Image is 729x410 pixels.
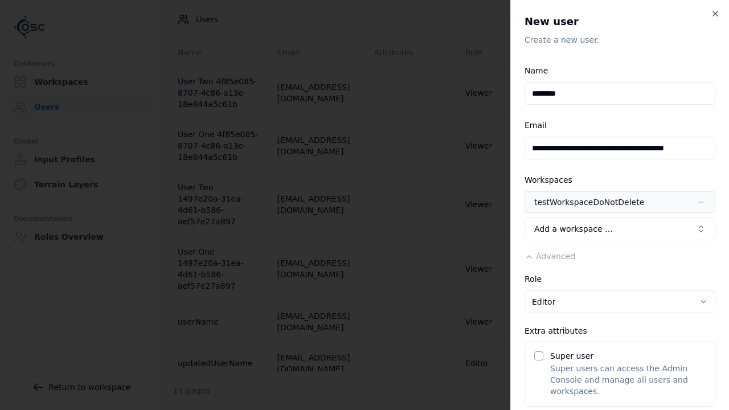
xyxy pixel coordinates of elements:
[550,363,706,397] p: Super users can access the Admin Console and manage all users and workspaces.
[534,223,613,235] span: Add a workspace …
[525,34,715,46] p: Create a new user.
[536,252,575,261] span: Advanced
[525,251,575,262] button: Advanced
[534,196,644,208] div: testWorkspaceDoNotDelete
[525,66,548,75] label: Name
[525,274,542,284] label: Role
[525,121,547,130] label: Email
[525,14,715,30] h2: New user
[550,351,593,360] label: Super user
[525,175,572,184] label: Workspaces
[525,327,715,335] div: Extra attributes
